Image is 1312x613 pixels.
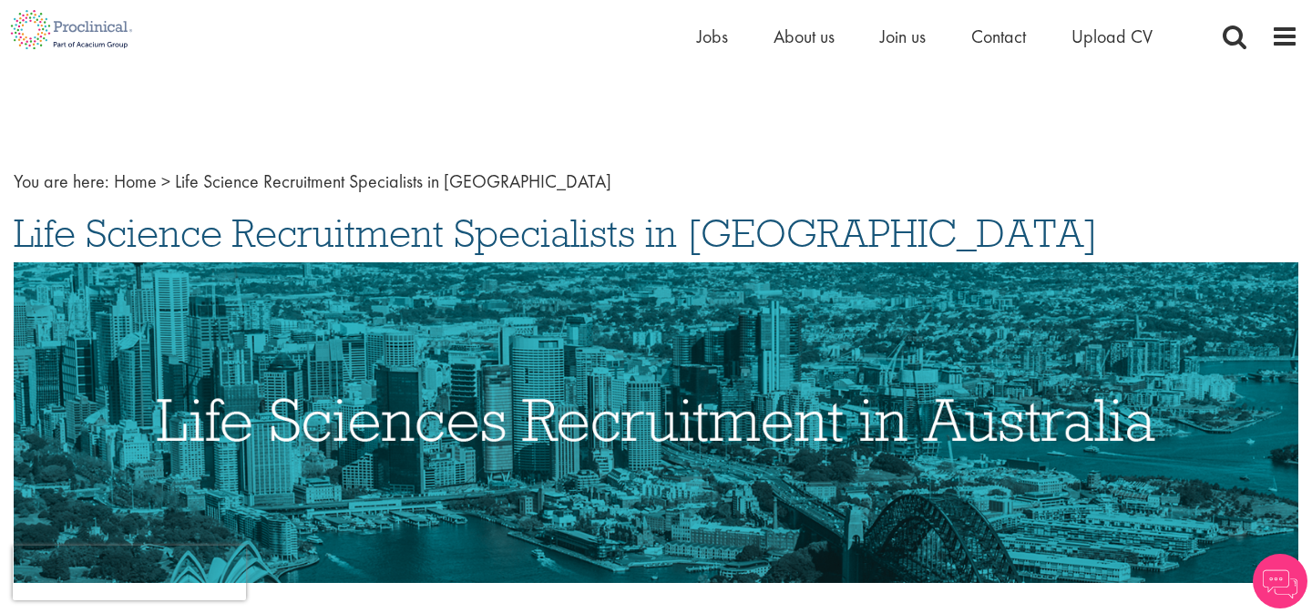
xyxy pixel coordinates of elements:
[1071,25,1153,48] a: Upload CV
[14,209,1098,258] span: Life Science Recruitment Specialists in [GEOGRAPHIC_DATA]
[971,25,1026,48] a: Contact
[697,25,728,48] a: Jobs
[774,25,835,48] a: About us
[175,169,611,193] span: Life Science Recruitment Specialists in [GEOGRAPHIC_DATA]
[13,546,246,600] iframe: reCAPTCHA
[880,25,926,48] a: Join us
[114,169,157,193] a: breadcrumb link
[14,262,1298,584] img: Life Sciences Recruitment in Australia
[14,169,109,193] span: You are here:
[1253,554,1307,608] img: Chatbot
[161,169,170,193] span: >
